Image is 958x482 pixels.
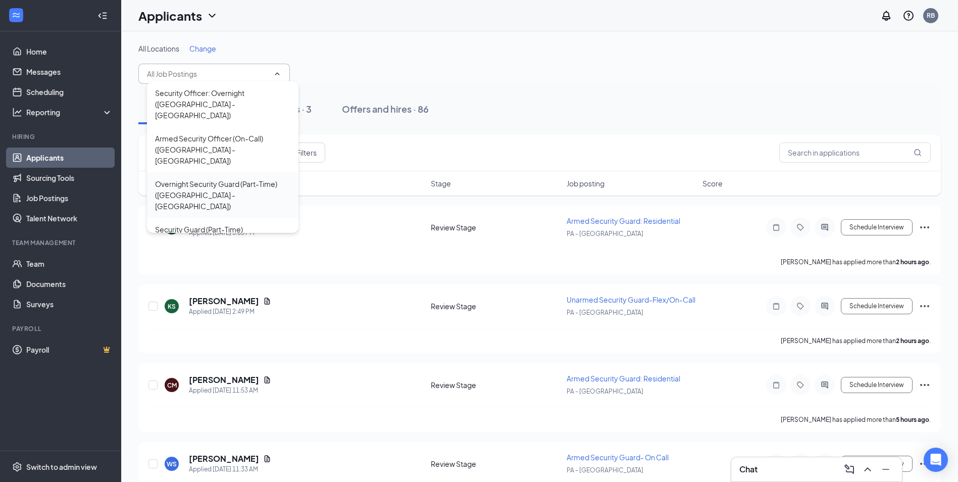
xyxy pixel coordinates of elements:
span: PA - [GEOGRAPHIC_DATA] [567,230,643,237]
div: WS [167,460,177,468]
a: Sourcing Tools [26,168,113,188]
div: Payroll [12,324,111,333]
div: Security Guard (Part-Time) ([GEOGRAPHIC_DATA] - [GEOGRAPHIC_DATA]) [155,224,290,257]
div: CM [167,381,177,390]
svg: Note [770,381,782,389]
div: Applied [DATE] 2:49 PM [189,307,271,317]
svg: Ellipses [919,458,931,470]
p: [PERSON_NAME] has applied more than . [781,336,931,345]
svg: QuestionInfo [902,10,915,22]
b: 2 hours ago [896,258,929,266]
svg: WorkstreamLogo [11,10,21,20]
span: Score [702,178,723,188]
a: Applicants [26,148,113,168]
div: Review Stage [431,459,561,469]
svg: Document [263,297,271,305]
h5: [PERSON_NAME] [189,453,259,464]
div: Armed Security Officer (On-Call) ([GEOGRAPHIC_DATA] - [GEOGRAPHIC_DATA]) [155,133,290,166]
svg: ActiveChat [819,223,831,231]
input: All Job Postings [147,68,269,79]
span: Armed Security Guard: Residential [567,216,680,225]
a: PayrollCrown [26,340,113,360]
span: Armed Security Guard- On Call [567,453,669,462]
svg: MagnifyingGlass [914,149,922,157]
div: Review Stage [431,301,561,311]
div: Reporting [26,107,113,117]
button: Filter Filters [274,142,325,163]
div: Offers and hires · 86 [342,103,429,115]
svg: Settings [12,462,22,472]
a: Documents [26,274,113,294]
b: 2 hours ago [896,337,929,345]
svg: Collapse [97,11,108,21]
h1: Applicants [138,7,202,24]
button: ComposeMessage [841,461,858,477]
svg: Note [770,302,782,310]
span: Change [189,44,216,53]
div: Switch to admin view [26,462,97,472]
p: [PERSON_NAME] has applied more than . [781,258,931,266]
svg: ChevronUp [273,70,281,78]
div: Review Stage [431,222,561,232]
svg: Tag [794,381,806,389]
div: Security Officer: Overnight ([GEOGRAPHIC_DATA] - [GEOGRAPHIC_DATA]) [155,87,290,121]
svg: ComposeMessage [843,463,855,475]
div: Team Management [12,238,111,247]
button: ChevronUp [860,461,876,477]
svg: Tag [794,302,806,310]
h5: [PERSON_NAME] [189,374,259,385]
b: 5 hours ago [896,416,929,423]
button: Schedule Interview [841,298,913,314]
span: Unarmed Security Guard-Flex/On-Call [567,295,695,304]
div: KS [168,302,176,311]
svg: Minimize [880,463,892,475]
svg: Ellipses [919,300,931,312]
div: Review Stage [431,380,561,390]
button: Schedule Interview [841,456,913,472]
svg: ChevronUp [862,463,874,475]
button: Minimize [878,461,894,477]
a: Home [26,41,113,62]
a: Messages [26,62,113,82]
a: Surveys [26,294,113,314]
a: Talent Network [26,208,113,228]
div: Open Intercom Messenger [924,448,948,472]
svg: Document [263,376,271,384]
svg: Ellipses [919,221,931,233]
svg: Tag [794,223,806,231]
span: PA - [GEOGRAPHIC_DATA] [567,466,643,474]
div: Hiring [12,132,111,141]
div: RB [927,11,935,20]
a: Job Postings [26,188,113,208]
svg: Notifications [880,10,892,22]
span: Armed Security Guard: Residential [567,374,680,383]
svg: Document [263,455,271,463]
svg: ActiveChat [819,381,831,389]
span: PA - [GEOGRAPHIC_DATA] [567,388,643,395]
svg: Ellipses [919,379,931,391]
span: PA - [GEOGRAPHIC_DATA] [567,309,643,316]
span: Job posting [567,178,604,188]
input: Search in applications [779,142,931,163]
svg: ActiveChat [819,302,831,310]
h3: Chat [739,464,758,475]
a: Team [26,254,113,274]
h5: [PERSON_NAME] [189,296,259,307]
span: All Locations [138,44,179,53]
svg: Note [770,223,782,231]
div: Applied [DATE] 11:33 AM [189,464,271,474]
svg: Analysis [12,107,22,117]
a: Scheduling [26,82,113,102]
button: Schedule Interview [841,377,913,393]
button: Schedule Interview [841,219,913,235]
div: Applied [DATE] 11:53 AM [189,385,271,396]
div: Overnight Security Guard (Part-Time) ([GEOGRAPHIC_DATA] - [GEOGRAPHIC_DATA]) [155,178,290,212]
p: [PERSON_NAME] has applied more than . [781,415,931,424]
svg: ChevronDown [206,10,218,22]
span: Stage [431,178,451,188]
